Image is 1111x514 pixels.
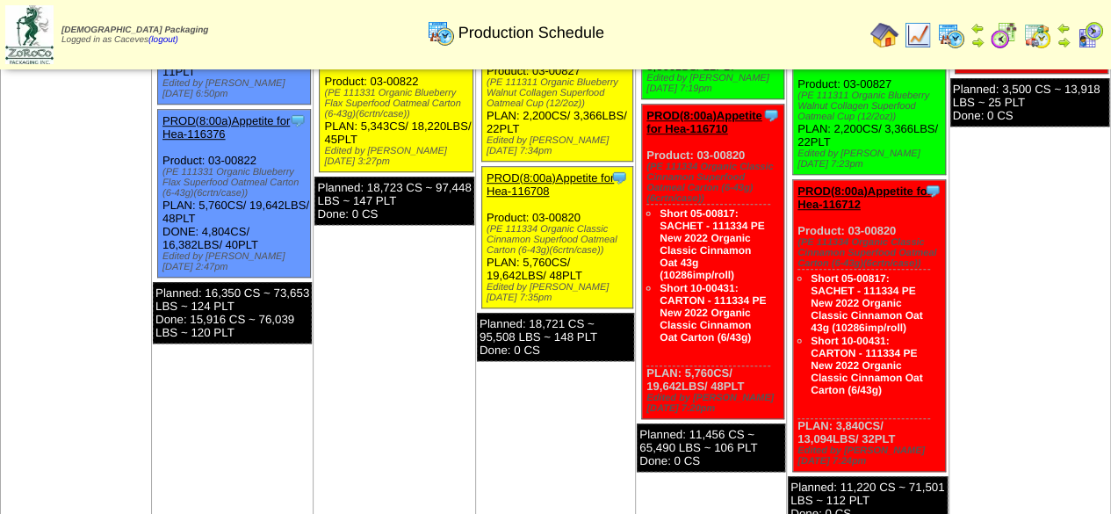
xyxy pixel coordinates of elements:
[793,33,946,175] div: Product: 03-00827 PLAN: 2,200CS / 3,366LBS / 22PLT
[793,180,946,472] div: Product: 03-00820 PLAN: 3,840CS / 13,094LBS / 32PLT
[477,313,634,361] div: Planned: 18,721 CS ~ 95,508 LBS ~ 148 PLT Done: 0 CS
[487,135,632,156] div: Edited by [PERSON_NAME] [DATE] 7:34pm
[1057,21,1071,35] img: arrowleft.gif
[289,112,307,129] img: Tooltip
[646,109,761,135] a: PROD(8:00a)Appetite for Hea-116710
[811,272,922,334] a: Short 05-00817: SACHET - 111334 PE New 2022 Organic Classic Cinnamon Oat 43g (10286imp/roll)
[797,90,945,122] div: (PE 111311 Organic Blueberry Walnut Collagen Superfood Oatmeal Cup (12/2oz))
[324,146,472,167] div: Edited by [PERSON_NAME] [DATE] 3:27pm
[797,445,945,467] div: Edited by [PERSON_NAME] [DATE] 7:24pm
[162,251,310,272] div: Edited by [PERSON_NAME] [DATE] 2:47pm
[481,20,632,162] div: Product: 03-00827 PLAN: 2,200CS / 3,366LBS / 22PLT
[660,207,764,281] a: Short 05-00817: SACHET - 111334 PE New 2022 Organic Classic Cinnamon Oat 43g (10286imp/roll)
[5,5,54,64] img: zoroco-logo-small.webp
[950,78,1109,127] div: Planned: 3,500 CS ~ 13,918 LBS ~ 25 PLT Done: 0 CS
[1023,21,1051,49] img: calendarinout.gif
[646,162,783,204] div: (PE 111334 Organic Classic Cinnamon Superfood Oatmeal Carton (6-43g)(6crtn/case))
[970,35,985,49] img: arrowright.gif
[1057,35,1071,49] img: arrowright.gif
[637,424,785,472] div: Planned: 11,456 CS ~ 65,490 LBS ~ 106 PLT Done: 0 CS
[904,21,932,49] img: line_graph.gif
[481,167,632,308] div: Product: 03-00820 PLAN: 5,760CS / 19,642LBS / 48PLT
[61,25,208,45] span: Logged in as Caceves
[458,24,604,42] span: Production Schedule
[324,88,472,119] div: (PE 111331 Organic Blueberry Flax Superfood Oatmeal Carton (6-43g)(6crtn/case))
[61,25,208,35] span: [DEMOGRAPHIC_DATA] Packaging
[797,185,931,211] a: PROD(8:00a)Appetite for Hea-116712
[427,18,455,47] img: calendarprod.gif
[797,237,945,269] div: (PE 111334 Organic Classic Cinnamon Superfood Oatmeal Carton (6-43g)(6crtn/case))
[487,171,614,198] a: PROD(8:00a)Appetite for Hea-116708
[970,21,985,35] img: arrowleft.gif
[314,177,473,225] div: Planned: 18,723 CS ~ 97,448 LBS ~ 147 PLT Done: 0 CS
[937,21,965,49] img: calendarprod.gif
[646,393,783,414] div: Edited by [PERSON_NAME] [DATE] 7:20pm
[1076,21,1104,49] img: calendarcustomer.gif
[610,169,628,186] img: Tooltip
[148,35,178,45] a: (logout)
[811,335,922,396] a: Short 10-00431: CARTON - 111334 PE New 2022 Organic Classic Cinnamon Oat Carton (6/43g)
[870,21,898,49] img: home.gif
[487,77,632,109] div: (PE 111311 Organic Blueberry Walnut Collagen Superfood Oatmeal Cup (12/2oz))
[797,148,945,170] div: Edited by [PERSON_NAME] [DATE] 7:23pm
[320,31,473,172] div: Product: 03-00822 PLAN: 5,343CS / 18,220LBS / 45PLT
[487,224,632,256] div: (PE 111334 Organic Classic Cinnamon Superfood Oatmeal Carton (6-43g)(6crtn/case))
[157,110,310,278] div: Product: 03-00822 PLAN: 5,760CS / 19,642LBS / 48PLT DONE: 4,804CS / 16,382LBS / 40PLT
[642,105,784,419] div: Product: 03-00820 PLAN: 5,760CS / 19,642LBS / 48PLT
[162,167,310,199] div: (PE 111331 Organic Blueberry Flax Superfood Oatmeal Carton (6-43g)(6crtn/case))
[660,282,766,344] a: Short 10-00431: CARTON - 111334 PE New 2022 Organic Classic Cinnamon Oat Carton (6/43g)
[990,21,1018,49] img: calendarblend.gif
[487,282,632,303] div: Edited by [PERSON_NAME] [DATE] 7:35pm
[646,73,783,94] div: Edited by [PERSON_NAME] [DATE] 7:19pm
[162,114,290,141] a: PROD(8:00a)Appetite for Hea-116376
[162,78,310,99] div: Edited by [PERSON_NAME] [DATE] 6:50pm
[762,106,780,124] img: Tooltip
[153,282,312,344] div: Planned: 16,350 CS ~ 73,653 LBS ~ 124 PLT Done: 15,916 CS ~ 76,039 LBS ~ 120 PLT
[924,182,941,199] img: Tooltip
